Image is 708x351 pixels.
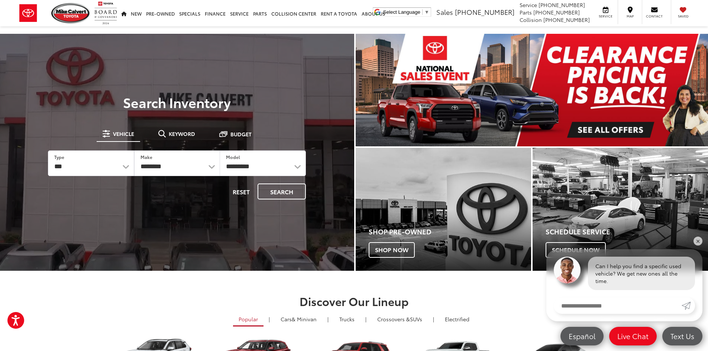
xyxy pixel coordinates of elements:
[226,183,256,199] button: Reset
[369,242,415,258] span: Shop Now
[334,313,360,325] a: Trucks
[140,154,152,160] label: Make
[609,327,657,345] a: Live Chat
[51,3,91,23] img: Mike Calvert Toyota
[533,148,708,271] div: Toyota
[92,295,616,307] h2: Discover Our Lineup
[383,9,420,15] span: Select Language
[54,154,64,160] label: Type
[372,313,428,325] a: SUVs
[431,315,436,323] li: |
[326,315,330,323] li: |
[377,315,410,323] span: Crossovers &
[597,14,614,19] span: Service
[662,327,702,345] a: Text Us
[383,9,429,15] a: Select Language​
[233,313,264,326] a: Popular
[31,95,323,110] h3: Search Inventory
[546,242,606,258] span: Schedule Now
[667,331,698,341] span: Text Us
[560,327,604,345] a: Español
[113,131,134,136] span: Vehicle
[258,183,306,199] button: Search
[565,331,599,341] span: Español
[554,257,581,283] img: Agent profile photo
[356,148,531,271] div: Toyota
[356,148,531,271] a: Shop Pre-Owned Shop Now
[614,331,652,341] span: Live Chat
[230,131,252,137] span: Budget
[554,298,682,314] input: Enter your message
[422,9,423,15] span: ​
[424,9,429,15] span: ▼
[363,315,368,323] li: |
[226,154,240,160] label: Model
[369,228,531,235] h4: Shop Pre-Owned
[546,228,708,235] h4: Schedule Service
[543,16,590,23] span: [PHONE_NUMBER]
[292,315,317,323] span: & Minivan
[436,7,453,17] span: Sales
[455,7,514,17] span: [PHONE_NUMBER]
[533,9,580,16] span: [PHONE_NUMBER]
[267,315,272,323] li: |
[520,16,542,23] span: Collision
[539,1,585,9] span: [PHONE_NUMBER]
[169,131,195,136] span: Keyword
[588,257,695,290] div: Can I help you find a specific used vehicle? We get new ones all the time.
[675,14,691,19] span: Saved
[275,313,322,325] a: Cars
[646,14,663,19] span: Contact
[520,1,537,9] span: Service
[439,313,475,325] a: Electrified
[533,148,708,271] a: Schedule Service Schedule Now
[682,298,695,314] a: Submit
[520,9,532,16] span: Parts
[622,14,638,19] span: Map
